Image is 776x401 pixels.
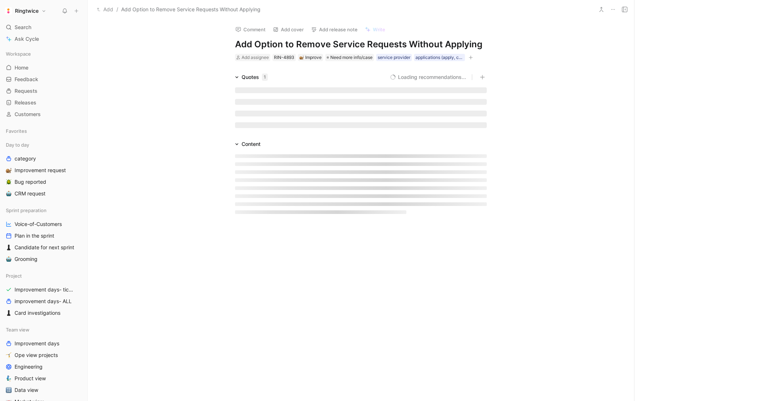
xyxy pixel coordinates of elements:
[116,5,118,14] span: /
[6,127,27,135] span: Favorites
[6,207,47,214] span: Sprint preparation
[6,167,12,173] img: 🐌
[6,245,12,250] img: ♟️
[4,309,13,317] button: ♟️
[15,232,54,239] span: Plan in the sprint
[299,54,322,61] div: Improve
[373,26,385,33] span: Write
[3,284,84,295] a: Improvement days- tickets ready
[3,62,84,73] a: Home
[4,386,13,394] button: 🔢
[3,373,84,384] a: 🧞‍♂️Product view
[15,64,28,71] span: Home
[232,140,263,148] div: Content
[270,24,307,35] button: Add cover
[3,307,84,318] a: ♟️Card investigations
[4,243,13,252] button: ♟️
[3,324,84,335] div: Team view
[3,338,84,349] a: Improvement days
[15,375,46,382] span: Product view
[6,310,12,316] img: ♟️
[3,165,84,176] a: 🐌Improvement request
[6,141,29,148] span: Day to day
[15,244,74,251] span: Candidate for next sprint
[15,309,60,317] span: Card investigations
[121,5,260,14] span: Add Option to Remove Service Requests Without Applying
[3,86,84,96] a: Requests
[15,99,36,106] span: Releases
[15,363,43,370] span: Engineering
[242,140,260,148] div: Content
[15,221,62,228] span: Voice-of-Customers
[3,350,84,361] a: 🤸Ope view projects
[3,139,84,199] div: Day to daycategory🐌Improvement request🪲Bug reported🤖CRM request
[15,255,37,263] span: Grooming
[6,352,12,358] img: 🤸
[15,298,72,305] span: improvement days- ALL
[3,97,84,108] a: Releases
[6,387,12,393] img: 🔢
[3,270,84,318] div: ProjectImprovement days- tickets readyimprovement days- ALL♟️Card investigations
[3,22,84,33] div: Search
[274,54,294,61] div: RIN-4893
[3,176,84,187] a: 🪲Bug reported
[95,5,115,14] button: Add
[15,8,39,14] h1: Ringtwice
[262,74,268,81] div: 1
[4,178,13,186] button: 🪲
[3,230,84,241] a: Plan in the sprint
[15,23,31,32] span: Search
[15,155,36,162] span: category
[299,55,304,60] img: 🐌
[3,242,84,253] a: ♟️Candidate for next sprint
[15,87,37,95] span: Requests
[6,256,12,262] img: 🤖
[3,6,48,16] button: RingtwiceRingtwice
[3,33,84,44] a: Ask Cycle
[378,54,410,61] div: service provider
[3,74,84,85] a: Feedback
[3,48,84,59] div: Workspace
[3,139,84,150] div: Day to day
[15,35,39,43] span: Ask Cycle
[325,54,374,61] div: Need more info/case
[15,340,59,347] span: Improvement days
[415,54,463,61] div: applications (apply, candidates)
[15,286,76,293] span: Improvement days- tickets ready
[232,24,269,35] button: Comment
[232,73,271,82] div: Quotes1
[5,7,12,15] img: Ringtwice
[6,272,22,279] span: Project
[390,73,466,82] button: Loading recommendations...
[3,385,84,396] a: 🔢Data view
[3,126,84,136] div: Favorites
[3,254,84,265] a: 🤖Grooming
[15,167,66,174] span: Improvement request
[298,54,323,61] div: 🐌Improve
[15,111,41,118] span: Customers
[6,326,29,333] span: Team view
[15,76,38,83] span: Feedback
[4,255,13,263] button: 🤖
[15,352,58,359] span: Ope view projects
[3,219,84,230] a: Voice-of-Customers
[15,386,38,394] span: Data view
[3,296,84,307] a: improvement days- ALL
[4,351,13,360] button: 🤸
[6,376,12,381] img: 🧞‍♂️
[4,374,13,383] button: 🧞‍♂️
[330,54,373,61] span: Need more info/case
[3,153,84,164] a: category
[308,24,361,35] button: Add release note
[3,205,84,216] div: Sprint preparation
[3,270,84,281] div: Project
[3,188,84,199] a: 🤖CRM request
[3,205,84,265] div: Sprint preparationVoice-of-CustomersPlan in the sprint♟️Candidate for next sprint🤖Grooming
[3,109,84,120] a: Customers
[4,166,13,175] button: 🐌
[235,39,487,50] h1: Add Option to Remove Service Requests Without Applying
[4,189,13,198] button: 🤖
[242,73,268,82] div: Quotes
[6,50,31,57] span: Workspace
[6,179,12,185] img: 🪲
